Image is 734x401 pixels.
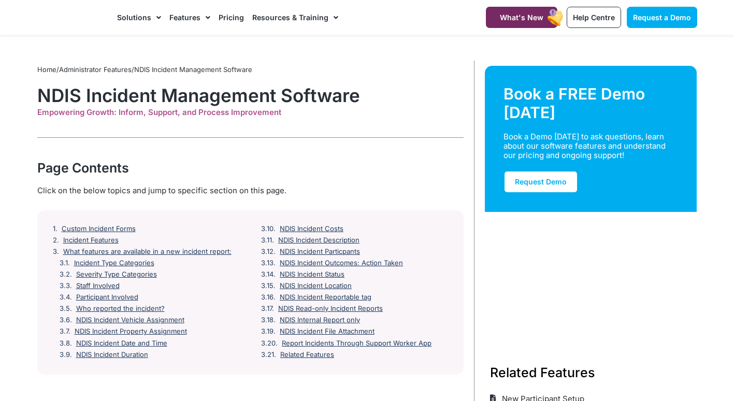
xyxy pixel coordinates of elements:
[76,351,148,359] a: NDIS Incident Duration
[278,305,383,313] a: NDIS Read-only Incident Reports
[280,293,371,302] a: NDIS Incident Reportable tag
[75,327,187,336] a: NDIS Incident Property Assignment
[633,13,691,22] span: Request a Demo
[37,84,464,106] h1: NDIS Incident Management Software
[503,170,578,193] a: Request Demo
[280,316,360,324] a: NDIS Internal Report only
[282,339,431,348] a: Report Incidents Through Support Worker App
[37,108,464,117] div: Empowering Growth: Inform, Support, and Process Improvement
[503,132,666,160] div: Book a Demo [DATE] to ask questions, learn about our software features and understand our pricing...
[280,282,352,290] a: NDIS Incident Location
[37,65,56,74] a: Home
[76,339,167,348] a: NDIS Incident Date and Time
[63,236,119,245] a: Incident Features
[76,293,138,302] a: Participant Involved
[63,248,232,256] a: What features are available in a new incident report:
[503,84,679,122] div: Book a FREE Demo [DATE]
[280,248,360,256] a: NDIS Incident Particpants
[76,270,157,279] a: Severity Type Categories
[76,316,184,324] a: NDIS Incident Vehicle Assignment
[486,7,557,28] a: What's New
[280,259,403,267] a: NDIS Incident Outcomes: Action Taken
[76,305,165,313] a: Who reported the incident?
[74,259,154,267] a: Incident Type Categories
[627,7,697,28] a: Request a Demo
[280,327,375,336] a: NDIS Incident File Attachment
[515,177,567,186] span: Request Demo
[76,282,120,290] a: Staff Involved
[134,65,252,74] span: NDIS Incident Management Software
[37,65,252,74] span: / /
[567,7,621,28] a: Help Centre
[280,225,343,233] a: NDIS Incident Costs
[280,270,344,279] a: NDIS Incident Status
[500,13,543,22] span: What's New
[490,363,692,382] h3: Related Features
[37,10,107,25] img: CareMaster Logo
[280,351,334,359] a: Related Features
[573,13,615,22] span: Help Centre
[485,212,697,338] img: Support Worker and NDIS Participant out for a coffee.
[62,225,136,233] a: Custom Incident Forms
[278,236,359,245] a: NDIS Incident Description
[37,185,464,196] div: Click on the below topics and jump to specific section on this page.
[59,65,132,74] a: Administrator Features
[37,159,464,177] div: Page Contents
